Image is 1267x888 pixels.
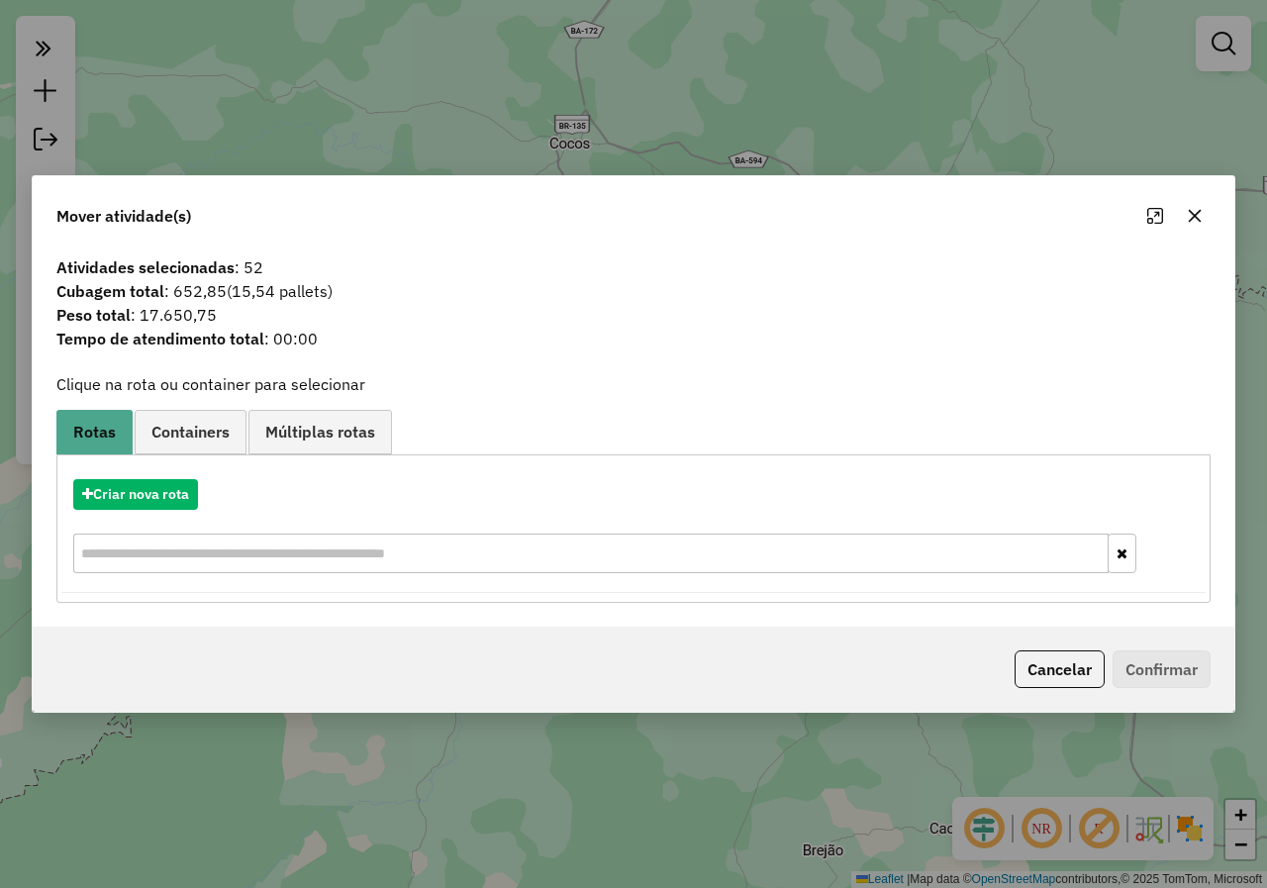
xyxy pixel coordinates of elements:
span: Múltiplas rotas [265,424,375,440]
span: : 00:00 [45,327,1222,350]
strong: Peso total [56,305,131,325]
button: Maximize [1139,200,1171,232]
strong: Tempo de atendimento total [56,329,264,348]
button: Cancelar [1015,650,1105,688]
span: Rotas [73,424,116,440]
label: Clique na rota ou container para selecionar [56,372,365,396]
span: Containers [151,424,230,440]
strong: Atividades selecionadas [56,257,235,277]
span: : 17.650,75 [45,303,1222,327]
strong: Cubagem total [56,281,164,301]
span: Mover atividade(s) [56,204,191,228]
span: : 652,85 [45,279,1222,303]
span: (15,54 pallets) [227,281,333,301]
button: Criar nova rota [73,479,198,510]
span: : 52 [45,255,1222,279]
